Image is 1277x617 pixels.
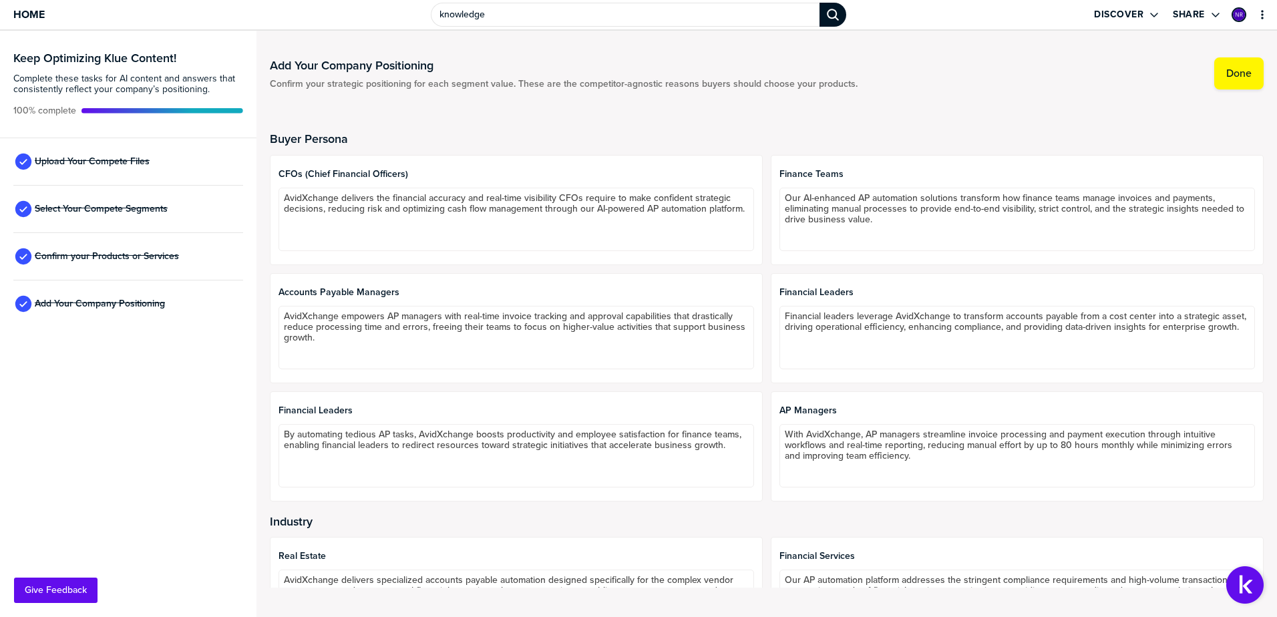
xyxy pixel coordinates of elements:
div: Nathan Rodriguez [1232,7,1246,22]
label: Done [1226,67,1252,80]
textarea: Financial leaders leverage AvidXchange to transform accounts payable from a cost center into a st... [779,306,1255,369]
span: Active [13,106,76,116]
span: Add Your Company Positioning [35,298,165,309]
span: Select Your Compete Segments [35,204,168,214]
h1: Add Your Company Positioning [270,57,858,73]
span: Finance Teams [779,169,1255,180]
textarea: With AvidXchange, AP managers streamline invoice processing and payment execution through intuiti... [779,424,1255,487]
label: Discover [1094,9,1143,21]
span: Complete these tasks for AI content and answers that consistently reflect your company’s position... [13,73,243,95]
textarea: AvidXchange delivers the financial accuracy and real-time visibility CFOs require to make confide... [279,188,754,251]
textarea: AvidXchange empowers AP managers with real-time invoice tracking and approval capabilities that d... [279,306,754,369]
span: Upload Your Compete Files [35,156,150,167]
span: Confirm your Products or Services [35,251,179,262]
span: Real Estate [279,551,754,562]
button: Open Support Center [1226,566,1264,604]
span: Financial Leaders [779,287,1255,298]
a: Edit Profile [1230,6,1248,23]
textarea: Our AI-enhanced AP automation solutions transform how finance teams manage invoices and payments,... [779,188,1255,251]
textarea: By automating tedious AP tasks, AvidXchange boosts productivity and employee satisfaction for fin... [279,424,754,487]
span: Accounts Payable Managers [279,287,754,298]
span: Financial Leaders [279,405,754,416]
div: Search Klue [819,3,846,27]
h3: Keep Optimizing Klue Content! [13,52,243,64]
span: Confirm your strategic positioning for each segment value. These are the competitor-agnostic reas... [270,79,858,89]
img: e27295a11cbeda2273d407dbd81da4be-sml.png [1233,9,1245,21]
span: Financial Services [779,551,1255,562]
span: CFOs (Chief Financial Officers) [279,169,754,180]
span: Home [13,9,45,20]
label: Share [1173,9,1205,21]
h2: Buyer Persona [270,132,1264,146]
input: Search Klue [431,3,819,27]
button: Give Feedback [14,578,98,603]
span: AP Managers [779,405,1255,416]
h2: Industry [270,515,1264,528]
